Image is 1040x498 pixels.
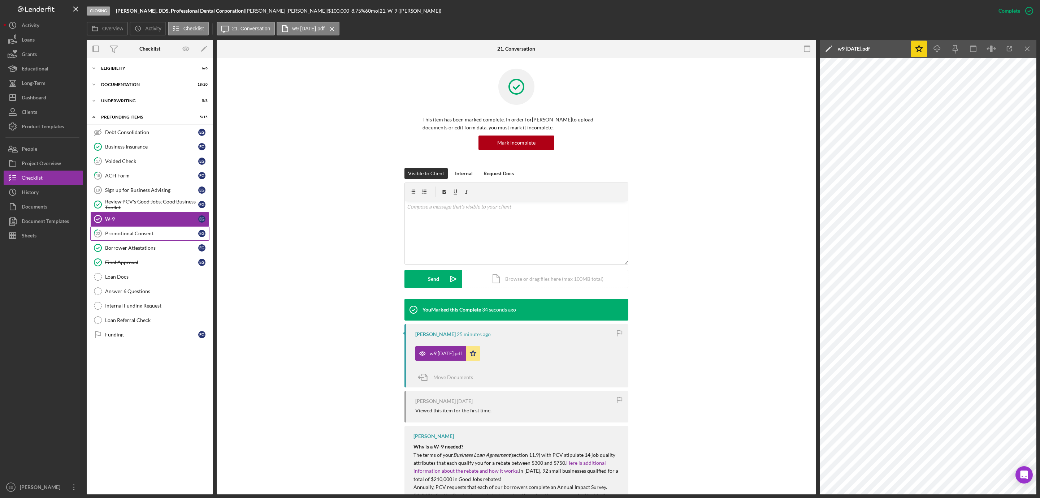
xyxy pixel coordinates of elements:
[90,212,209,226] a: W-9EG
[90,284,209,299] a: Answer 6 Questions
[4,171,83,185] button: Checklist
[4,18,83,33] button: Activity
[9,485,13,489] text: SS
[4,156,83,171] button: Project Overview
[198,158,205,165] div: E G
[1015,466,1033,484] div: Open Intercom Messenger
[415,331,456,337] div: [PERSON_NAME]
[277,22,339,35] button: w9 [DATE].pdf
[413,433,454,439] div: [PERSON_NAME]
[422,116,610,132] p: This item has been marked complete. In order for [PERSON_NAME] to upload documents or edit form d...
[96,173,100,178] tspan: 18
[105,259,198,265] div: Final Approval
[22,18,39,34] div: Activity
[478,136,554,150] button: Mark Incomplete
[139,46,160,52] div: Checklist
[198,215,205,223] div: E G
[90,139,209,154] a: Business InsuranceEG
[22,33,35,49] div: Loans
[105,332,198,338] div: Funding
[4,90,83,105] button: Dashboard
[195,99,208,103] div: 5 / 8
[455,168,473,179] div: Internal
[404,168,448,179] button: Visible to Client
[105,288,209,294] div: Answer 6 Questions
[102,26,123,31] label: Overview
[90,241,209,255] a: Borrower AttestationsEG
[22,228,36,245] div: Sheets
[4,119,83,134] a: Product Templates
[95,188,100,192] tspan: 19
[195,66,208,70] div: 6 / 6
[87,22,128,35] button: Overview
[408,168,444,179] div: Visible to Client
[457,331,491,337] time: 2025-09-09 22:29
[101,82,190,87] div: Documentation
[428,270,439,288] div: Send
[998,4,1020,18] div: Complete
[22,214,69,230] div: Document Templates
[482,307,516,313] time: 2025-09-09 22:54
[105,187,198,193] div: Sign up for Business Advising
[415,398,456,404] div: [PERSON_NAME]
[4,199,83,214] button: Documents
[101,115,190,119] div: Prefunding Items
[96,159,100,163] tspan: 17
[90,125,209,139] a: Debt ConsolidationEG
[90,327,209,342] a: FundingEG
[430,351,462,356] div: w9 [DATE].pdf
[183,26,204,31] label: Checklist
[22,61,48,78] div: Educational
[4,61,83,76] button: Educational
[292,26,324,31] label: w9 [DATE].pdf
[22,119,64,136] div: Product Templates
[90,183,209,197] a: 19Sign up for Business AdvisingEG
[90,154,209,168] a: 17Voided CheckEG
[413,443,463,450] strong: Why is a W-9 needed?
[116,8,245,14] div: |
[168,22,209,35] button: Checklist
[232,26,270,31] label: 21. Conversation
[87,7,110,16] div: Closing
[480,168,517,179] button: Request Docs
[22,171,43,187] div: Checklist
[4,480,83,494] button: SS[PERSON_NAME]
[198,186,205,194] div: E G
[4,214,83,228] button: Document Templates
[105,274,209,280] div: Loan Docs
[22,199,47,216] div: Documents
[415,368,480,386] button: Move Documents
[105,303,209,309] div: Internal Funding Request
[484,168,514,179] div: Request Docs
[365,8,378,14] div: 60 mo
[4,105,83,119] button: Clients
[198,201,205,208] div: E G
[4,185,83,199] button: History
[22,156,61,172] div: Project Overview
[4,33,83,47] button: Loans
[198,259,205,266] div: E G
[4,47,83,61] button: Grants
[4,228,83,243] button: Sheets
[217,22,275,35] button: 21. Conversation
[433,374,473,380] span: Move Documents
[422,307,481,313] div: You Marked this Complete
[4,76,83,90] button: Long-Term
[195,115,208,119] div: 5 / 15
[90,255,209,270] a: Final ApprovalEG
[90,197,209,212] a: Review PCV's Good Jobs, Good Business ToolkitEG
[838,46,870,52] div: w9 [DATE].pdf
[22,105,37,121] div: Clients
[4,142,83,156] a: People
[130,22,166,35] button: Activity
[90,299,209,313] a: Internal Funding Request
[198,230,205,237] div: E G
